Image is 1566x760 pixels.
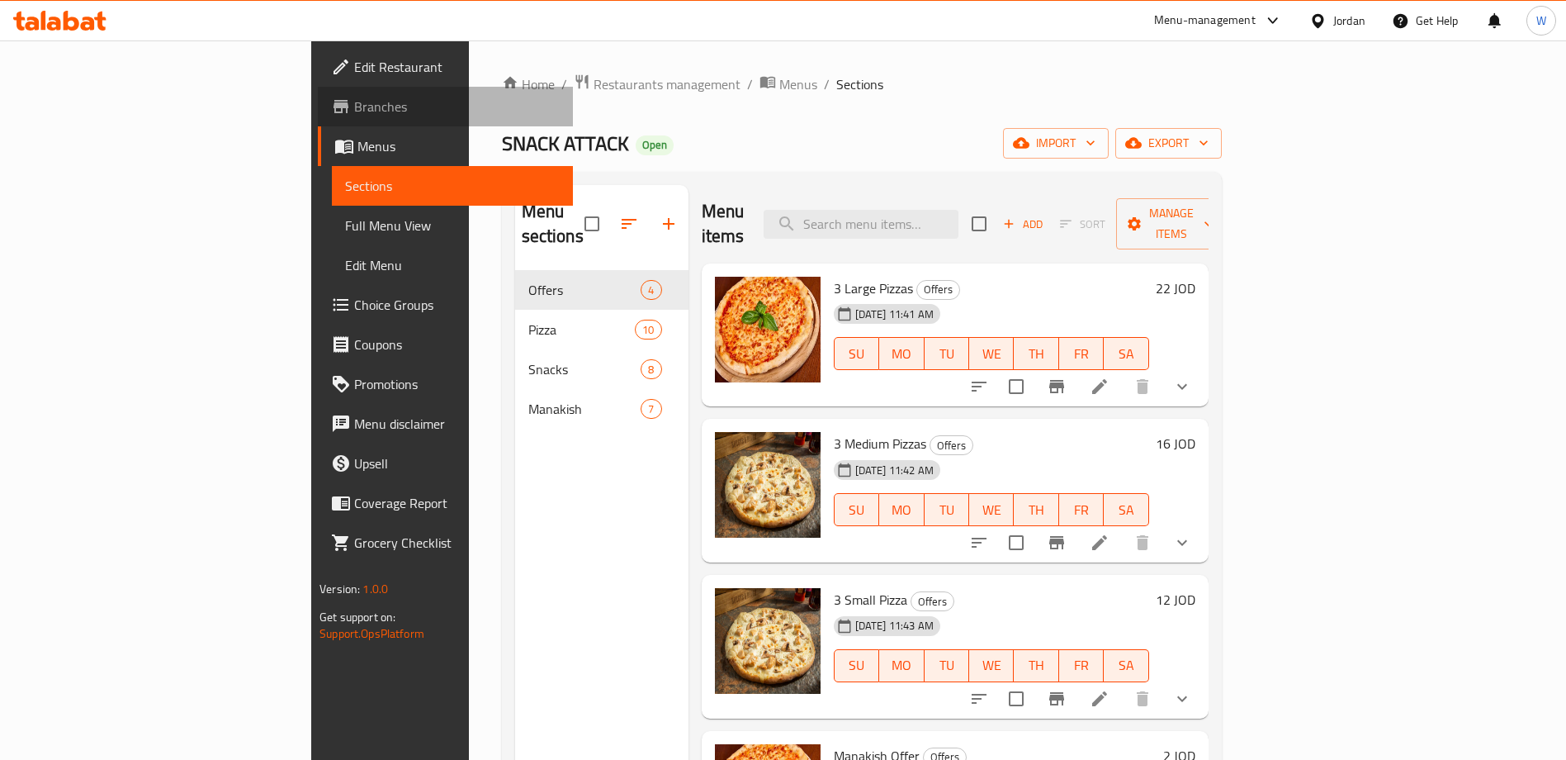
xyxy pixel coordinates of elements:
[1156,432,1195,455] h6: 16 JOD
[1066,653,1097,677] span: FR
[841,653,873,677] span: SU
[528,359,641,379] span: Snacks
[1090,689,1109,709] a: Edit menu item
[354,295,560,315] span: Choice Groups
[930,435,973,455] div: Offers
[849,306,940,322] span: [DATE] 11:41 AM
[1162,367,1202,406] button: show more
[1014,337,1058,370] button: TH
[1003,128,1109,159] button: import
[332,245,573,285] a: Edit Menu
[319,623,424,644] a: Support.OpsPlatform
[502,125,629,162] span: SNACK ATTACK
[1059,337,1104,370] button: FR
[332,166,573,206] a: Sections
[575,207,609,241] span: Select all sections
[764,210,958,239] input: search
[318,404,573,444] a: Menu disclaimer
[1001,215,1045,234] span: Add
[976,342,1007,366] span: WE
[959,523,999,563] button: sort-choices
[834,431,926,456] span: 3 Medium Pizzas
[1059,649,1104,682] button: FR
[1162,679,1202,719] button: show more
[354,57,560,77] span: Edit Restaurant
[641,280,661,300] div: items
[354,533,560,553] span: Grocery Checklist
[635,320,661,340] div: items
[318,47,573,87] a: Edit Restaurant
[641,401,660,417] span: 7
[824,74,830,94] li: /
[1536,12,1546,30] span: W
[345,216,560,235] span: Full Menu View
[318,87,573,126] a: Branches
[1116,198,1227,249] button: Manage items
[1020,498,1052,522] span: TH
[649,204,688,244] button: Add section
[999,525,1034,560] span: Select to update
[1123,679,1162,719] button: delete
[354,374,560,394] span: Promotions
[1037,367,1076,406] button: Branch-specific-item
[345,176,560,196] span: Sections
[1172,689,1192,709] svg: Show Choices
[969,493,1014,526] button: WE
[318,523,573,563] a: Grocery Checklist
[747,74,753,94] li: /
[1172,377,1192,397] svg: Show Choices
[354,414,560,434] span: Menu disclaimer
[1110,498,1142,522] span: SA
[836,74,883,94] span: Sections
[969,649,1014,682] button: WE
[931,653,963,677] span: TU
[319,606,395,628] span: Get support on:
[609,204,649,244] span: Sort sections
[502,74,1222,95] nav: breadcrumb
[931,498,963,522] span: TU
[641,359,661,379] div: items
[779,74,817,94] span: Menus
[1104,337,1148,370] button: SA
[931,342,963,366] span: TU
[999,369,1034,404] span: Select to update
[886,498,917,522] span: MO
[976,653,1007,677] span: WE
[834,649,879,682] button: SU
[976,498,1007,522] span: WE
[1090,533,1109,553] a: Edit menu item
[1014,493,1058,526] button: TH
[354,97,560,116] span: Branches
[636,138,674,152] span: Open
[1129,203,1214,245] span: Manage items
[362,578,388,600] span: 1.0.0
[959,367,999,406] button: sort-choices
[1049,211,1116,237] span: Select section first
[354,493,560,513] span: Coverage Report
[702,199,745,249] h2: Menu items
[318,325,573,364] a: Coupons
[996,211,1049,237] span: Add item
[528,320,636,340] span: Pizza
[849,463,940,478] span: [DATE] 11:42 AM
[528,399,641,419] span: Manakish
[318,364,573,404] a: Promotions
[841,342,873,366] span: SU
[1172,533,1192,553] svg: Show Choices
[834,493,879,526] button: SU
[925,493,969,526] button: TU
[999,682,1034,716] span: Select to update
[969,337,1014,370] button: WE
[354,335,560,354] span: Coupons
[962,207,996,241] span: Select section
[345,255,560,275] span: Edit Menu
[641,362,660,378] span: 8
[636,135,674,155] div: Open
[879,493,924,526] button: MO
[319,578,360,600] span: Version:
[636,322,660,338] span: 10
[911,591,954,611] div: Offers
[911,592,953,611] span: Offers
